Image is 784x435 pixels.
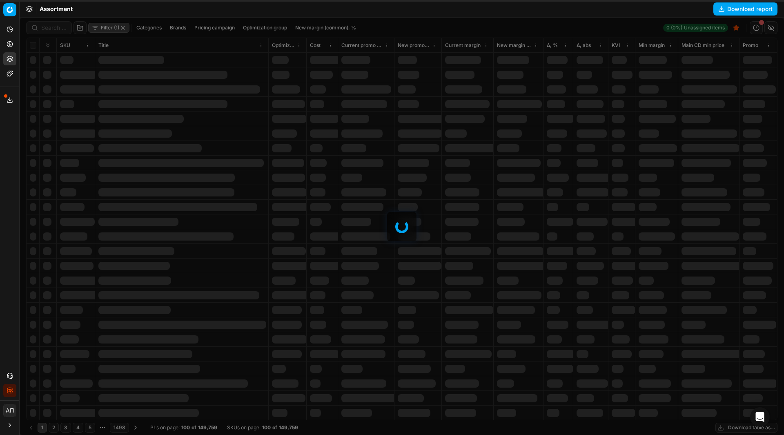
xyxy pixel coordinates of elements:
[40,5,73,13] nav: breadcrumb
[713,2,777,16] button: Download report
[3,404,16,417] button: АП
[4,404,16,417] span: АП
[750,407,770,427] div: Open Intercom Messenger
[40,5,73,13] span: Assortment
